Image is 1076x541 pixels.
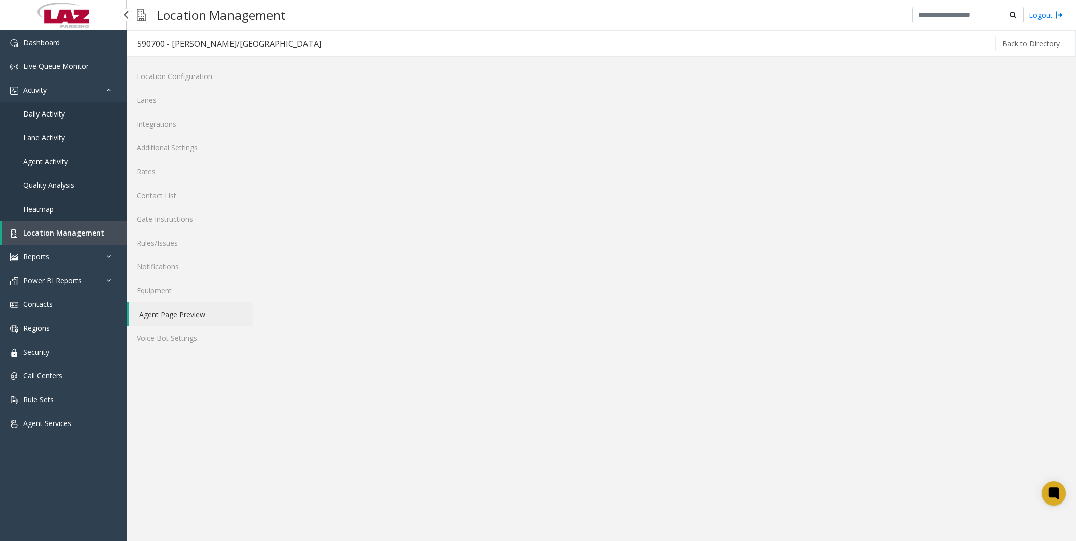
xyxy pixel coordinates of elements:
button: Back to Directory [995,36,1066,51]
span: Regions [23,323,50,333]
img: 'icon' [10,39,18,47]
img: 'icon' [10,229,18,238]
a: Agent Page Preview [129,302,253,326]
img: 'icon' [10,372,18,380]
h3: Location Management [151,3,291,27]
img: 'icon' [10,63,18,71]
img: 'icon' [10,396,18,404]
span: Daily Activity [23,109,65,119]
span: Agent Activity [23,157,68,166]
img: 'icon' [10,349,18,357]
span: Quality Analysis [23,180,74,190]
img: 'icon' [10,420,18,428]
a: Equipment [127,279,253,302]
img: 'icon' [10,253,18,261]
img: 'icon' [10,301,18,309]
a: Notifications [127,255,253,279]
img: logout [1055,10,1063,20]
a: Logout [1029,10,1063,20]
a: Contact List [127,183,253,207]
a: Integrations [127,112,253,136]
span: Power BI Reports [23,276,82,285]
span: Dashboard [23,37,60,47]
a: Location Management [2,221,127,245]
div: 590700 - [PERSON_NAME]/[GEOGRAPHIC_DATA] [137,37,321,50]
span: Heatmap [23,204,54,214]
span: Live Queue Monitor [23,61,89,71]
img: 'icon' [10,277,18,285]
img: 'icon' [10,87,18,95]
a: Rules/Issues [127,231,253,255]
a: Lanes [127,88,253,112]
a: Additional Settings [127,136,253,160]
span: Contacts [23,299,53,309]
a: Gate Instructions [127,207,253,231]
span: Activity [23,85,47,95]
span: Call Centers [23,371,62,380]
a: Voice Bot Settings [127,326,253,350]
span: Security [23,347,49,357]
a: Rates [127,160,253,183]
img: pageIcon [137,3,146,27]
span: Reports [23,252,49,261]
img: 'icon' [10,325,18,333]
span: Rule Sets [23,395,54,404]
a: Location Configuration [127,64,253,88]
span: Agent Services [23,418,71,428]
span: Lane Activity [23,133,65,142]
span: Location Management [23,228,104,238]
